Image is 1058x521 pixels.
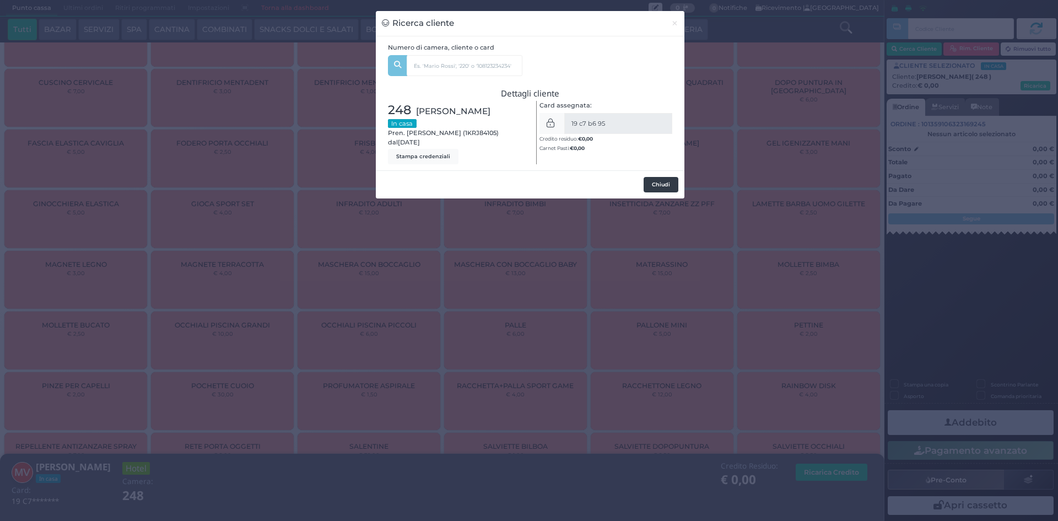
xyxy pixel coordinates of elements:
small: In casa [388,119,417,128]
div: Pren. [PERSON_NAME] (1KRJ84105) dal [382,101,530,164]
b: € [578,136,593,142]
b: € [570,145,585,151]
input: Es. 'Mario Rossi', '220' o '108123234234' [407,55,522,76]
span: [PERSON_NAME] [416,105,490,117]
button: Stampa credenziali [388,149,458,164]
span: [DATE] [398,138,420,147]
span: × [671,17,678,29]
small: Carnet Pasti: [539,145,585,151]
span: 0,00 [582,135,593,142]
h3: Ricerca cliente [382,17,454,30]
label: Numero di camera, cliente o card [388,43,494,52]
label: Card assegnata: [539,101,592,110]
span: 248 [388,101,411,120]
h3: Dettagli cliente [388,89,673,98]
button: Chiudi [644,177,678,192]
span: 0,00 [574,144,585,152]
small: Credito residuo: [539,136,593,142]
button: Chiudi [665,11,684,36]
